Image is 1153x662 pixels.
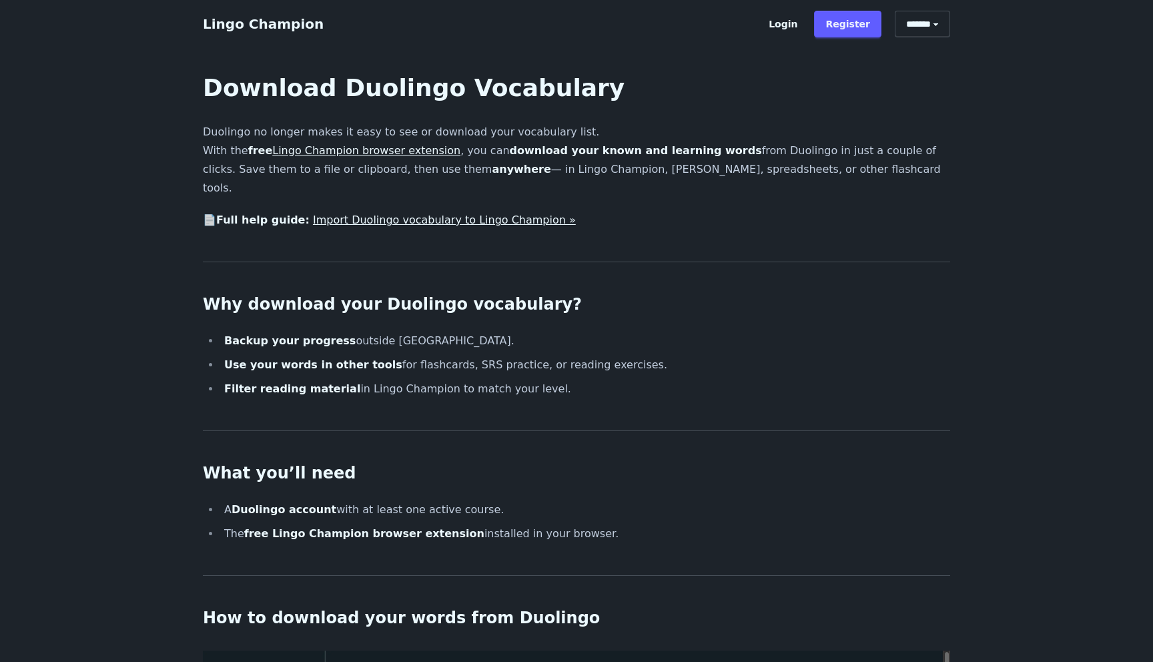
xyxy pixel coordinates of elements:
[203,294,950,316] h2: Why download your Duolingo vocabulary?
[492,163,550,176] strong: anywhere
[232,503,336,516] strong: Duolingo account
[203,123,950,198] p: Duolingo no longer makes it easy to see or download your vocabulary list. With the , you can from...
[272,144,460,157] a: Lingo Champion browser extension
[203,16,324,32] a: Lingo Champion
[203,608,950,629] h2: How to download your words from Duolingo
[220,501,950,519] li: A with at least one active course.
[220,356,950,374] li: for flashcards, SRS practice, or reading exercises.
[203,75,950,101] h1: Download Duolingo Vocabulary
[220,380,950,398] li: in Lingo Champion to match your level.
[757,11,809,37] a: Login
[224,382,360,395] strong: Filter reading material
[220,332,950,350] li: outside [GEOGRAPHIC_DATA].
[216,214,310,226] strong: Full help guide:
[224,334,356,347] strong: Backup your progress
[244,527,484,540] strong: free Lingo Champion browser extension
[203,211,950,230] p: 📄
[203,463,950,484] h2: What you’ll need
[510,144,762,157] strong: download your known and learning words
[220,525,950,543] li: The installed in your browser.
[313,214,576,226] a: Import Duolingo vocabulary to Lingo Champion »
[224,358,402,371] strong: Use your words in other tools
[814,11,881,37] a: Register
[248,144,461,157] strong: free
